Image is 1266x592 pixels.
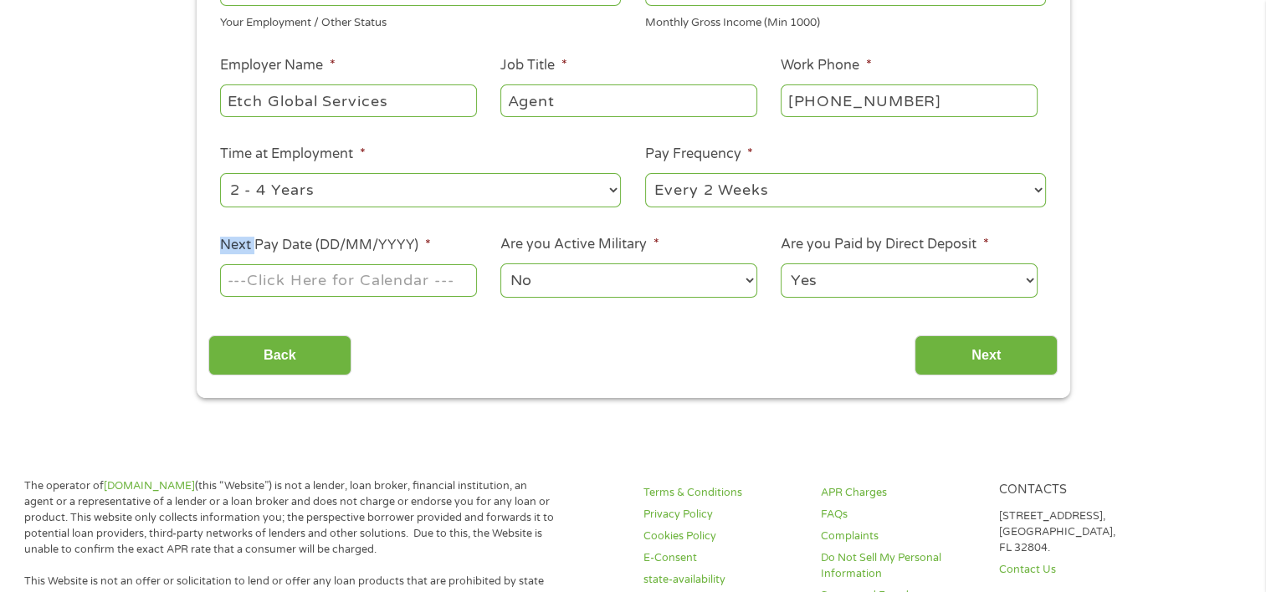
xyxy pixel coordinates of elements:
div: Monthly Gross Income (Min 1000) [645,9,1046,32]
a: APR Charges [821,485,978,501]
input: Next [915,335,1058,376]
label: Next Pay Date (DD/MM/YYYY) [220,237,430,254]
a: Terms & Conditions [643,485,801,501]
label: Are you Paid by Direct Deposit [781,236,988,253]
a: E-Consent [643,550,801,566]
label: Time at Employment [220,145,365,163]
input: Cashier [500,84,756,116]
a: FAQs [821,507,978,523]
a: state-availability [643,572,801,588]
input: Back [208,335,351,376]
label: Work Phone [781,57,871,74]
a: [DOMAIN_NAME] [104,479,195,492]
a: Complaints [821,528,978,544]
a: Do Not Sell My Personal Information [821,550,978,582]
label: Pay Frequency [645,145,753,163]
input: ---Click Here for Calendar --- [220,264,476,296]
a: Contact Us [999,562,1156,578]
p: The operator of (this “Website”) is not a lender, loan broker, financial institution, an agent or... [24,478,558,557]
input: (231) 754-4010 [781,84,1037,116]
label: Are you Active Military [500,236,659,253]
p: [STREET_ADDRESS], [GEOGRAPHIC_DATA], FL 32804. [999,508,1156,556]
label: Employer Name [220,57,335,74]
a: Cookies Policy [643,528,801,544]
a: Privacy Policy [643,507,801,523]
div: Your Employment / Other Status [220,9,621,32]
input: Walmart [220,84,476,116]
label: Job Title [500,57,566,74]
h4: Contacts [999,482,1156,498]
